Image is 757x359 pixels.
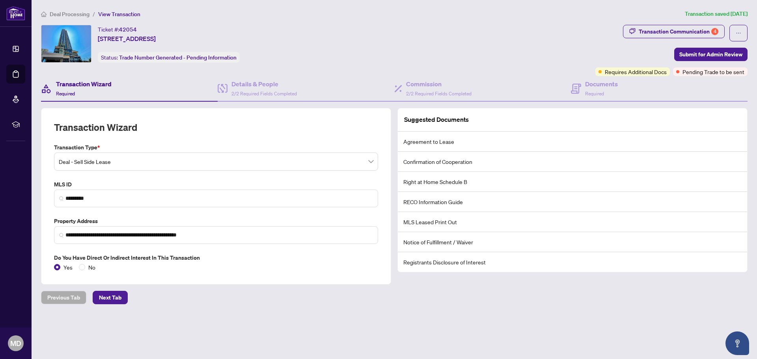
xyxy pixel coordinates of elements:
h4: Commission [406,79,472,89]
li: RECO Information Guide [398,192,747,212]
img: search_icon [59,196,64,201]
span: Required [56,91,75,97]
span: 42054 [119,26,137,33]
span: No [85,263,99,272]
span: Requires Additional Docs [605,67,667,76]
button: Next Tab [93,291,128,304]
li: Notice of Fulfillment / Waiver [398,232,747,252]
span: home [41,11,47,17]
span: MD [10,338,21,349]
li: Confirmation of Cooperation [398,152,747,172]
h4: Documents [585,79,618,89]
button: Transaction Communication4 [623,25,725,38]
span: Deal Processing [50,11,89,18]
div: 4 [711,28,718,35]
h4: Transaction Wizard [56,79,112,89]
article: Suggested Documents [404,115,469,125]
img: logo [6,6,25,20]
label: Property Address [54,217,378,225]
img: search_icon [59,233,64,238]
span: Pending Trade to be sent [682,67,744,76]
span: Deal - Sell Side Lease [59,154,373,169]
div: Transaction Communication [639,25,718,38]
span: [STREET_ADDRESS] [98,34,156,43]
article: Transaction saved [DATE] [685,9,748,19]
li: / [93,9,95,19]
button: Previous Tab [41,291,86,304]
li: Agreement to Lease [398,132,747,152]
span: Trade Number Generated - Pending Information [119,54,237,61]
span: 2/2 Required Fields Completed [231,91,297,97]
span: Next Tab [99,291,121,304]
button: Open asap [725,331,749,355]
span: Yes [60,263,76,272]
h4: Details & People [231,79,297,89]
span: Submit for Admin Review [679,48,742,61]
span: ellipsis [736,30,741,36]
label: Do you have direct or indirect interest in this transaction [54,253,378,262]
span: Required [585,91,604,97]
img: IMG-W12065270_1.jpg [41,25,91,62]
li: MLS Leased Print Out [398,212,747,232]
label: MLS ID [54,180,378,189]
div: Ticket #: [98,25,137,34]
div: Status: [98,52,240,63]
li: Right at Home Schedule B [398,172,747,192]
span: View Transaction [98,11,140,18]
h2: Transaction Wizard [54,121,137,134]
label: Transaction Type [54,143,378,152]
li: Registrants Disclosure of Interest [398,252,747,272]
span: 2/2 Required Fields Completed [406,91,472,97]
button: Submit for Admin Review [674,48,748,61]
